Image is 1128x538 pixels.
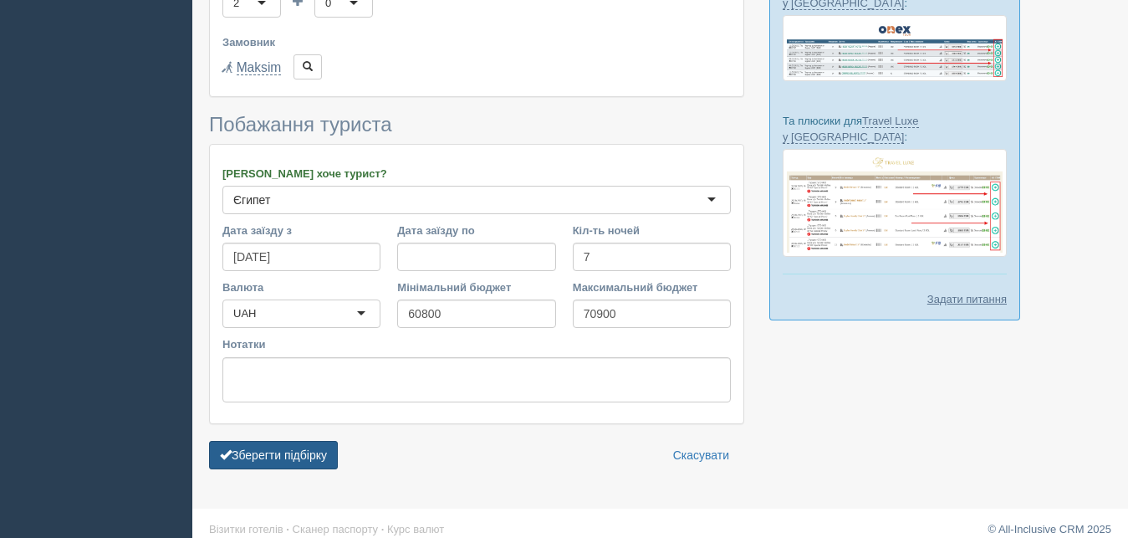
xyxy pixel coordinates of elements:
[783,115,919,144] a: Travel Luxe у [GEOGRAPHIC_DATA]
[233,305,256,322] div: UAH
[662,441,740,469] a: Скасувати
[222,279,380,295] label: Валюта
[209,523,283,535] a: Візитки готелів
[783,149,1007,257] img: travel-luxe-%D0%BF%D0%BE%D0%B4%D0%B1%D0%BE%D1%80%D0%BA%D0%B0-%D1%81%D1%80%D0%BC-%D0%B4%D0%BB%D1%8...
[573,279,731,295] label: Максимальний бюджет
[783,113,1007,145] p: Та плюсики для :
[573,223,731,238] label: Кіл-ть ночей
[209,113,392,136] span: Побажання туриста
[222,166,731,182] label: [PERSON_NAME] хоче турист?
[927,291,1007,307] a: Задати питання
[222,34,731,50] label: Замовник
[286,523,289,535] span: ·
[783,15,1007,81] img: onex-tour-proposal-crm-for-travel-agency.png
[233,192,270,208] div: Єгипет
[209,441,338,469] button: Зберегти підбірку
[381,523,385,535] span: ·
[397,223,555,238] label: Дата заїзду по
[988,523,1111,535] a: © All-Inclusive CRM 2025
[397,279,555,295] label: Мінімальний бюджет
[222,223,380,238] label: Дата заїзду з
[387,523,444,535] a: Курс валют
[293,523,378,535] a: Сканер паспорту
[573,243,731,271] input: 7-10 або 7,10,14
[237,60,282,75] a: Maksim
[222,336,731,352] label: Нотатки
